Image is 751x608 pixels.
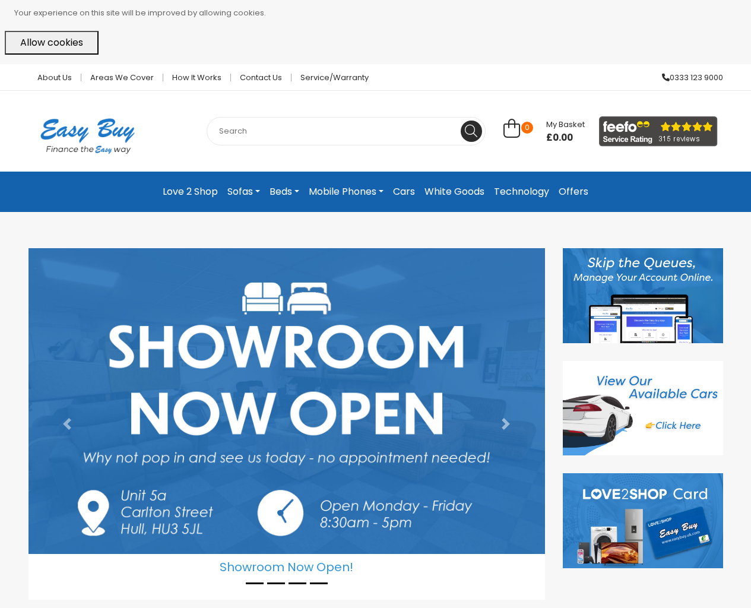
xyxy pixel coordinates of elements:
a: Technology [489,181,554,202]
a: 0 My Basket £0.00 [503,125,585,139]
img: Love to Shop [563,473,723,568]
a: Mobile Phones [304,181,388,202]
h5: Showroom Now Open! [28,554,545,574]
img: Discover our App [563,248,723,343]
img: feefo_logo [599,116,718,147]
span: £0.00 [546,132,585,144]
a: How it works [163,74,231,81]
a: Areas we cover [81,74,163,81]
a: Service/Warranty [291,74,369,81]
p: Your experience on this site will be improved by allowing cookies. [14,5,746,21]
img: Easy Buy [28,103,147,169]
a: 0333 123 9000 [653,74,723,81]
a: Beds [265,181,304,202]
input: Search [207,117,486,145]
span: My Basket [546,119,585,130]
a: Sofas [223,181,265,202]
img: Cars [563,361,723,456]
span: 0 [521,122,533,134]
a: Contact Us [231,74,291,81]
a: About Us [28,74,81,81]
img: Showroom Now Open! [28,248,545,554]
a: Cars [388,181,420,202]
a: White Goods [420,181,489,202]
a: Offers [554,181,593,202]
a: Love 2 Shop [158,181,223,202]
button: Allow cookies [5,31,99,55]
